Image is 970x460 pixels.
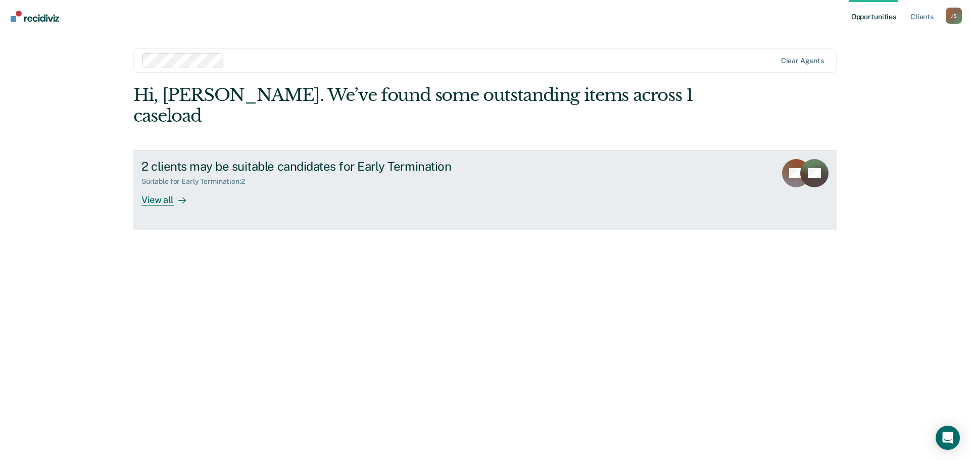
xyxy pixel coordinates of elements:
div: View all [141,186,198,206]
a: 2 clients may be suitable candidates for Early TerminationSuitable for Early Termination:2View all [133,150,837,230]
div: Hi, [PERSON_NAME]. We’ve found some outstanding items across 1 caseload [133,85,696,126]
div: Open Intercom Messenger [936,426,960,450]
div: Clear agents [781,57,824,65]
img: Recidiviz [11,11,59,22]
button: Profile dropdown button [946,8,962,24]
div: 2 clients may be suitable candidates for Early Termination [141,159,496,174]
div: J S [946,8,962,24]
div: Suitable for Early Termination : 2 [141,177,253,186]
